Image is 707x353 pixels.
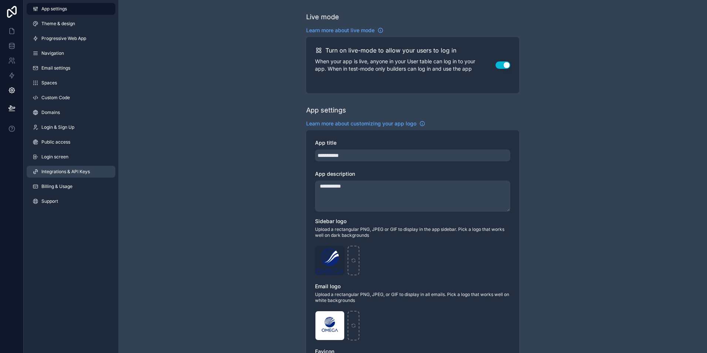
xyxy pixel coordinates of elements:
[41,65,70,71] span: Email settings
[315,226,510,238] span: Upload a rectangular PNG, JPEG or GIF to display in the app sidebar. Pick a logo that works well ...
[27,18,115,30] a: Theme & design
[315,58,495,73] p: When your app is live, anyone in your User table can log in to your app. When in test-mode only b...
[27,166,115,178] a: Integrations & API Keys
[306,27,383,34] a: Learn more about live mode
[41,110,60,115] span: Domains
[325,46,456,55] h2: Turn on live-mode to allow your users to log in
[306,120,416,127] span: Learn more about customizing your app logo
[27,107,115,118] a: Domains
[315,171,355,177] span: App description
[306,27,375,34] span: Learn more about live mode
[41,169,90,175] span: Integrations & API Keys
[41,198,58,204] span: Support
[41,21,75,27] span: Theme & design
[27,47,115,59] a: Navigation
[306,12,339,22] div: Live mode
[27,136,115,148] a: Public access
[306,105,346,115] div: App settings
[315,139,336,146] span: App title
[27,62,115,74] a: Email settings
[41,154,68,160] span: Login screen
[27,92,115,104] a: Custom Code
[41,36,86,41] span: Progressive Web App
[41,124,74,130] span: Login & Sign Up
[306,120,425,127] a: Learn more about customizing your app logo
[27,3,115,15] a: App settings
[27,77,115,89] a: Spaces
[41,184,72,189] span: Billing & Usage
[41,95,70,101] span: Custom Code
[41,6,67,12] span: App settings
[27,151,115,163] a: Login screen
[27,181,115,192] a: Billing & Usage
[315,292,510,303] span: Upload a rectangular PNG, JPEG, or GIF to display in all emails. Pick a logo that works well on w...
[27,121,115,133] a: Login & Sign Up
[27,195,115,207] a: Support
[315,283,341,289] span: Email logo
[27,33,115,44] a: Progressive Web App
[315,218,346,224] span: Sidebar logo
[41,50,64,56] span: Navigation
[41,80,57,86] span: Spaces
[41,139,70,145] span: Public access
